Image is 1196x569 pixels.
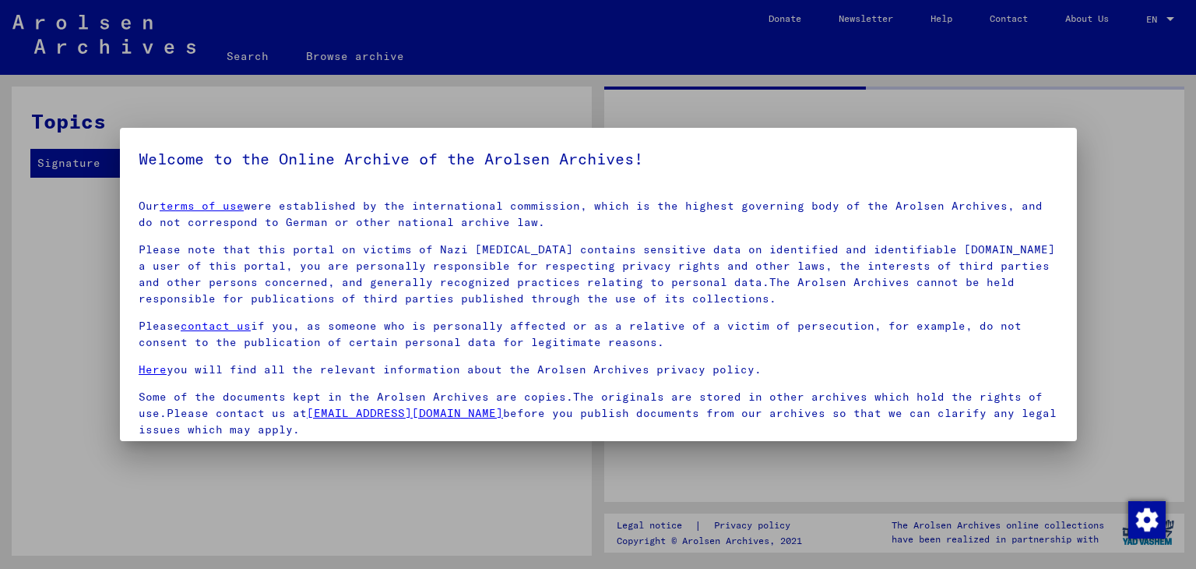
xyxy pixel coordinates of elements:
a: [EMAIL_ADDRESS][DOMAIN_NAME] [307,406,503,420]
p: Some of the documents kept in the Arolsen Archives are copies.The originals are stored in other a... [139,389,1058,438]
a: terms of use [160,199,244,213]
p: Our were established by the international commission, which is the highest governing body of the ... [139,198,1058,231]
p: you will find all the relevant information about the Arolsen Archives privacy policy. [139,362,1058,378]
a: Here [139,362,167,376]
p: Please if you, as someone who is personally affected or as a relative of a victim of persecution,... [139,318,1058,351]
img: Change consent [1128,501,1166,539]
a: contact us [181,319,251,333]
p: Please note that this portal on victims of Nazi [MEDICAL_DATA] contains sensitive data on identif... [139,242,1058,307]
h5: Welcome to the Online Archive of the Arolsen Archives! [139,147,1058,171]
